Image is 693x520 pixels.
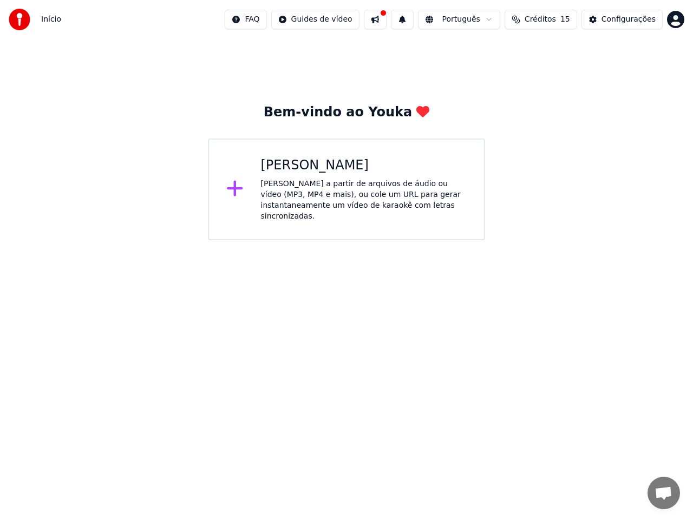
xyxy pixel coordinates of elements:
button: FAQ [225,10,266,29]
div: Configurações [602,14,656,25]
span: Créditos [525,14,556,25]
img: youka [9,9,30,30]
nav: breadcrumb [41,14,61,25]
button: Créditos15 [505,10,577,29]
span: 15 [560,14,570,25]
span: Início [41,14,61,25]
button: Guides de vídeo [271,10,359,29]
button: Configurações [581,10,663,29]
div: [PERSON_NAME] a partir de arquivos de áudio ou vídeo (MP3, MP4 e mais), ou cole um URL para gerar... [261,179,467,222]
div: [PERSON_NAME] [261,157,467,174]
div: Bem-vindo ao Youka [264,104,429,121]
a: Bate-papo aberto [648,477,680,509]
